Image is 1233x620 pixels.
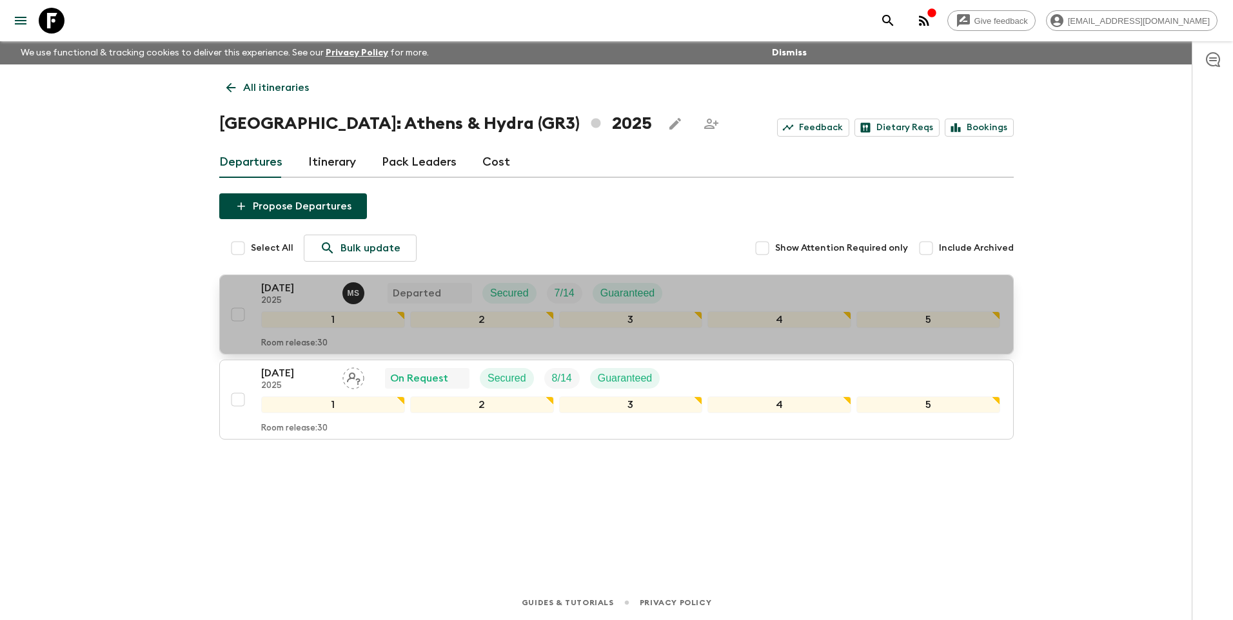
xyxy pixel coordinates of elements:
[410,396,554,413] div: 2
[522,596,614,610] a: Guides & Tutorials
[219,360,1014,440] button: [DATE]2025Assign pack leaderOn RequestSecuredTrip FillGuaranteed12345Room release:30
[490,286,529,301] p: Secured
[598,371,653,386] p: Guaranteed
[219,193,367,219] button: Propose Departures
[482,147,510,178] a: Cost
[769,44,810,62] button: Dismiss
[261,280,332,296] p: [DATE]
[698,111,724,137] span: Share this itinerary
[342,371,364,382] span: Assign pack leader
[219,75,316,101] a: All itineraries
[945,119,1014,137] a: Bookings
[488,371,526,386] p: Secured
[342,286,367,296] span: Magda Sotiriadis
[480,368,534,389] div: Secured
[219,147,282,178] a: Departures
[340,240,400,256] p: Bulk update
[261,365,332,381] p: [DATE]
[8,8,34,34] button: menu
[552,371,572,386] p: 8 / 14
[1061,16,1217,26] span: [EMAIL_ADDRESS][DOMAIN_NAME]
[261,396,405,413] div: 1
[939,242,1014,255] span: Include Archived
[251,242,293,255] span: Select All
[482,283,537,304] div: Secured
[261,338,328,349] p: Room release: 30
[775,242,908,255] span: Show Attention Required only
[967,16,1035,26] span: Give feedback
[947,10,1036,31] a: Give feedback
[854,119,940,137] a: Dietary Reqs
[707,396,851,413] div: 4
[856,396,1000,413] div: 5
[261,296,332,306] p: 2025
[326,48,388,57] a: Privacy Policy
[390,371,448,386] p: On Request
[662,111,688,137] button: Edit this itinerary
[243,80,309,95] p: All itineraries
[15,41,434,64] p: We use functional & tracking cookies to deliver this experience. See our for more.
[544,368,580,389] div: Trip Fill
[640,596,711,610] a: Privacy Policy
[707,311,851,328] div: 4
[219,275,1014,354] button: [DATE]2025Magda SotiriadisDepartedSecuredTrip FillGuaranteed12345Room release:30
[559,396,703,413] div: 3
[410,311,554,328] div: 2
[261,311,405,328] div: 1
[304,235,417,262] a: Bulk update
[261,423,328,434] p: Room release: 30
[261,381,332,391] p: 2025
[382,147,457,178] a: Pack Leaders
[600,286,655,301] p: Guaranteed
[547,283,582,304] div: Trip Fill
[555,286,575,301] p: 7 / 14
[559,311,703,328] div: 3
[308,147,356,178] a: Itinerary
[875,8,901,34] button: search adventures
[219,111,652,137] h1: [GEOGRAPHIC_DATA]: Athens & Hydra (GR3) 2025
[393,286,441,301] p: Departed
[856,311,1000,328] div: 5
[777,119,849,137] a: Feedback
[1046,10,1218,31] div: [EMAIL_ADDRESS][DOMAIN_NAME]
